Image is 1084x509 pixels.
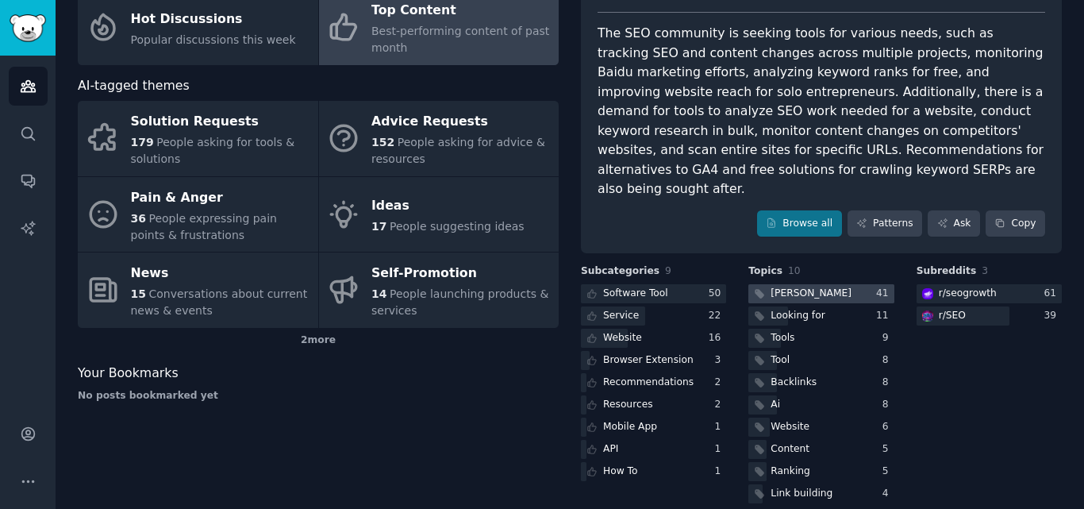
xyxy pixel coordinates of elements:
[371,136,545,165] span: People asking for advice & resources
[748,351,894,371] a: Tool8
[603,287,668,301] div: Software Tool
[78,364,179,384] span: Your Bookmarks
[882,376,894,390] div: 8
[882,487,894,501] div: 4
[131,6,296,32] div: Hot Discussions
[882,465,894,479] div: 5
[748,418,894,438] a: Website6
[371,136,394,148] span: 152
[603,442,618,457] div: API
[882,353,894,368] div: 8
[1044,309,1062,323] div: 39
[882,442,894,457] div: 5
[131,287,146,300] span: 15
[10,14,46,42] img: GummySearch logo
[715,353,727,368] div: 3
[371,110,551,135] div: Advice Requests
[371,287,548,317] span: People launching products & services
[757,210,842,237] a: Browse all
[748,484,894,504] a: Link building4
[371,261,551,287] div: Self-Promotion
[319,101,559,176] a: Advice Requests152People asking for advice & resources
[715,465,727,479] div: 1
[917,284,1062,304] a: seogrowthr/seogrowth61
[709,287,727,301] div: 50
[371,220,386,233] span: 17
[715,442,727,457] div: 1
[665,265,671,276] span: 9
[788,265,801,276] span: 10
[939,287,997,301] div: r/ seogrowth
[131,212,146,225] span: 36
[581,440,726,460] a: API1
[882,331,894,345] div: 9
[917,264,977,279] span: Subreddits
[882,420,894,434] div: 6
[982,265,988,276] span: 3
[581,373,726,393] a: Recommendations2
[598,24,1045,199] div: The SEO community is seeking tools for various needs, such as tracking SEO and content changes ac...
[581,307,726,326] a: Service22
[603,376,694,390] div: Recommendations
[771,398,780,412] div: Ai
[922,310,933,322] img: SEO
[131,287,308,317] span: Conversations about current news & events
[581,284,726,304] a: Software Tool50
[581,462,726,482] a: How To1
[748,462,894,482] a: Ranking5
[771,353,790,368] div: Tool
[748,329,894,349] a: Tools9
[603,465,638,479] div: How To
[319,177,559,253] a: Ideas17People suggesting ideas
[715,398,727,412] div: 2
[1044,287,1062,301] div: 61
[371,287,386,300] span: 14
[771,376,817,390] div: Backlinks
[603,420,657,434] div: Mobile App
[771,309,825,323] div: Looking for
[715,420,727,434] div: 1
[771,331,794,345] div: Tools
[603,309,639,323] div: Service
[78,328,559,353] div: 2 more
[848,210,922,237] a: Patterns
[131,212,277,241] span: People expressing pain points & frustrations
[390,220,525,233] span: People suggesting ideas
[131,33,296,46] span: Popular discussions this week
[371,25,549,54] span: Best-performing content of past month
[581,329,726,349] a: Website16
[709,331,727,345] div: 16
[78,177,318,253] a: Pain & Anger36People expressing pain points & frustrations
[131,136,295,165] span: People asking for tools & solutions
[986,210,1045,237] button: Copy
[939,309,966,323] div: r/ SEO
[581,395,726,415] a: Resources2
[131,185,310,210] div: Pain & Anger
[581,351,726,371] a: Browser Extension3
[771,465,810,479] div: Ranking
[603,353,694,368] div: Browser Extension
[748,440,894,460] a: Content5
[771,420,809,434] div: Website
[748,307,894,326] a: Looking for11
[748,284,894,304] a: [PERSON_NAME]41
[748,395,894,415] a: Ai8
[78,389,559,403] div: No posts bookmarked yet
[876,287,894,301] div: 41
[771,487,832,501] div: Link building
[371,194,525,219] div: Ideas
[131,136,154,148] span: 179
[748,373,894,393] a: Backlinks8
[78,76,190,96] span: AI-tagged themes
[131,261,310,287] div: News
[581,264,659,279] span: Subcategories
[748,264,782,279] span: Topics
[78,101,318,176] a: Solution Requests179People asking for tools & solutions
[922,288,933,299] img: seogrowth
[876,309,894,323] div: 11
[131,110,310,135] div: Solution Requests
[603,398,653,412] div: Resources
[603,331,642,345] div: Website
[581,418,726,438] a: Mobile App1
[319,253,559,328] a: Self-Promotion14People launching products & services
